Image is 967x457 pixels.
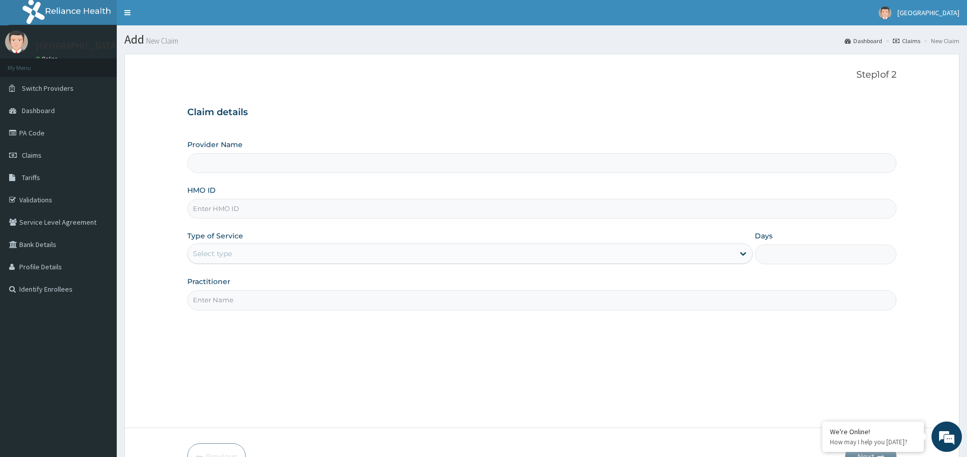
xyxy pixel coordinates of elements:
label: Provider Name [187,139,243,150]
p: How may I help you today? [830,438,916,446]
span: Tariffs [22,173,40,182]
label: HMO ID [187,185,216,195]
small: New Claim [144,37,178,45]
li: New Claim [921,37,959,45]
div: Select type [193,249,232,259]
p: Step 1 of 2 [187,69,896,81]
p: [GEOGRAPHIC_DATA] [36,41,119,50]
span: Switch Providers [22,84,74,93]
label: Type of Service [187,231,243,241]
a: Claims [893,37,920,45]
span: Dashboard [22,106,55,115]
input: Enter Name [187,290,896,310]
h1: Add [124,33,959,46]
img: User Image [879,7,891,19]
a: Dashboard [845,37,882,45]
input: Enter HMO ID [187,199,896,219]
a: Online [36,55,60,62]
span: [GEOGRAPHIC_DATA] [897,8,959,17]
h3: Claim details [187,107,896,118]
label: Days [755,231,773,241]
label: Practitioner [187,276,230,287]
span: Claims [22,151,42,160]
div: We're Online! [830,427,916,436]
img: User Image [5,30,28,53]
